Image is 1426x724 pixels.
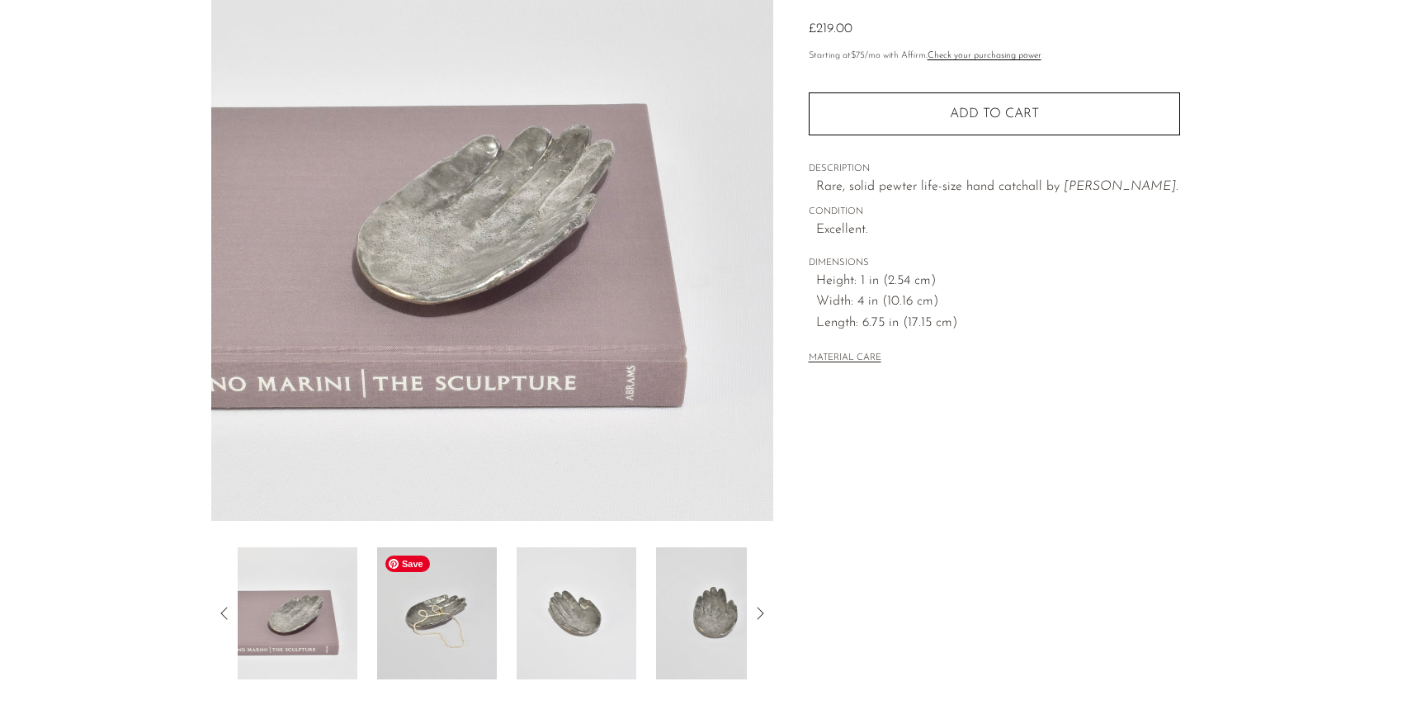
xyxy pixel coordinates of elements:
span: Save [385,556,430,572]
p: Starting at /mo with Affirm. [809,49,1180,64]
span: DESCRIPTION [809,162,1180,177]
span: Length: 6.75 in (17.15 cm) [816,313,1180,334]
button: Add to cart [809,92,1180,135]
button: MATERIAL CARE [809,353,881,365]
span: DIMENSIONS [809,256,1180,271]
span: Excellent. [816,220,1180,241]
span: Height: 1 in (2.54 cm) [816,271,1180,292]
span: . [1176,180,1178,193]
img: Pewter Hand Catchall [656,547,776,679]
em: [PERSON_NAME] [1064,180,1176,193]
span: £219.00 [809,22,852,35]
span: CONDITION [809,205,1180,220]
span: Width: 4 in (10.16 cm) [816,291,1180,313]
span: $75 [851,51,865,60]
a: Check your purchasing power - Learn more about Affirm Financing (opens in modal) [928,51,1041,60]
span: Add to cart [950,107,1039,121]
img: Pewter Hand Catchall [517,547,636,679]
span: Rare, solid pewter life-size hand catchall by [816,180,1060,193]
img: Pewter Hand Catchall [238,547,357,679]
img: Pewter Hand Catchall [377,547,497,679]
